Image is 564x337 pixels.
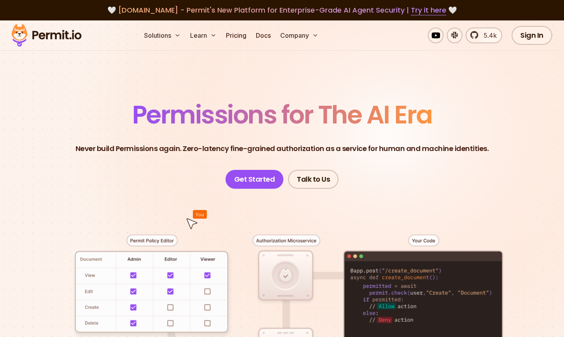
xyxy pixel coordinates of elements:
button: Company [277,28,322,43]
span: Permissions for The AI Era [132,97,432,132]
span: [DOMAIN_NAME] - Permit's New Platform for Enterprise-Grade AI Agent Security | [118,5,446,15]
a: Get Started [226,170,284,189]
span: 5.4k [479,31,497,40]
div: 🤍 🤍 [19,5,545,16]
a: Docs [253,28,274,43]
img: Permit logo [8,22,85,49]
p: Never build Permissions again. Zero-latency fine-grained authorization as a service for human and... [76,143,489,154]
a: Sign In [512,26,552,45]
a: Talk to Us [288,170,338,189]
a: Try it here [411,5,446,15]
a: Pricing [223,28,250,43]
a: 5.4k [466,28,502,43]
button: Learn [187,28,220,43]
button: Solutions [141,28,184,43]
